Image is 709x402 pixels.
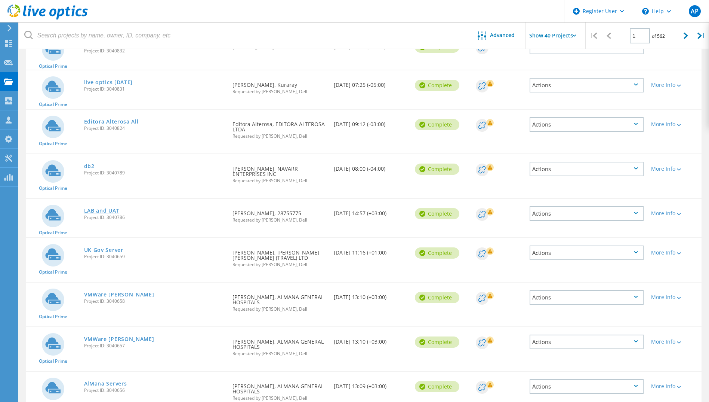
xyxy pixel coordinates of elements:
[84,49,225,53] span: Project ID: 3040832
[415,80,459,91] div: Complete
[39,314,67,319] span: Optical Prime
[530,206,644,221] div: Actions
[415,292,459,303] div: Complete
[229,283,330,319] div: [PERSON_NAME], ALMANA GENERAL HOSPITALS
[39,186,67,191] span: Optical Prime
[84,388,225,393] span: Project ID: 3040656
[84,255,225,259] span: Project ID: 3040659
[84,336,154,342] a: VMWare [PERSON_NAME]
[39,64,67,68] span: Optical Prime
[39,141,67,146] span: Optical Prime
[84,381,127,386] a: AlMana Servers
[415,208,459,219] div: Complete
[642,8,649,15] svg: \n
[530,379,644,394] div: Actions
[232,134,326,138] span: Requested by [PERSON_NAME], Dell
[651,250,698,255] div: More Info
[691,8,699,14] span: AP
[330,327,411,352] div: [DATE] 13:10 (+03:00)
[232,396,326,401] span: Requested by [PERSON_NAME], Dell
[84,299,225,304] span: Project ID: 3040658
[229,199,330,230] div: [PERSON_NAME], 28755775
[330,283,411,307] div: [DATE] 13:10 (+03:00)
[84,208,120,213] a: LAB and UAT
[39,231,67,235] span: Optical Prime
[232,351,326,356] span: Requested by [PERSON_NAME], Dell
[232,218,326,222] span: Requested by [PERSON_NAME], Dell
[84,164,95,169] a: db2
[229,70,330,101] div: [PERSON_NAME], Kuraray
[84,87,225,91] span: Project ID: 3040831
[84,171,225,175] span: Project ID: 3040789
[651,339,698,344] div: More Info
[415,119,459,130] div: Complete
[84,80,133,85] a: live optics [DATE]
[232,307,326,311] span: Requested by [PERSON_NAME], Dell
[530,78,644,92] div: Actions
[490,33,515,38] span: Advanced
[651,82,698,88] div: More Info
[651,166,698,171] div: More Info
[84,215,225,220] span: Project ID: 3040786
[651,211,698,216] div: More Info
[651,295,698,300] div: More Info
[530,117,644,132] div: Actions
[415,247,459,259] div: Complete
[330,110,411,134] div: [DATE] 09:12 (-03:00)
[229,154,330,191] div: [PERSON_NAME], NAVARR ENTERPRISES INC
[229,238,330,274] div: [PERSON_NAME], [PERSON_NAME] [PERSON_NAME] (TRAVEL) LTD
[330,199,411,223] div: [DATE] 14:57 (+03:00)
[229,110,330,146] div: Editora Alterosa, EDITORA ALTEROSA LTDA
[84,344,225,348] span: Project ID: 3040657
[84,119,139,124] a: Editora Alterosa All
[84,292,154,297] a: VMWare [PERSON_NAME]
[415,164,459,175] div: Complete
[232,179,326,183] span: Requested by [PERSON_NAME], Dell
[530,290,644,305] div: Actions
[39,270,67,274] span: Optical Prime
[586,22,601,49] div: |
[39,359,67,363] span: Optical Prime
[84,247,123,253] a: UK Gov Server
[330,238,411,263] div: [DATE] 11:16 (+01:00)
[19,22,466,49] input: Search projects by name, owner, ID, company, etc
[7,16,88,21] a: Live Optics Dashboard
[651,384,698,389] div: More Info
[232,262,326,267] span: Requested by [PERSON_NAME], Dell
[652,33,665,39] span: of 562
[530,246,644,260] div: Actions
[232,89,326,94] span: Requested by [PERSON_NAME], Dell
[330,372,411,396] div: [DATE] 13:09 (+03:00)
[530,335,644,349] div: Actions
[229,327,330,363] div: [PERSON_NAME], ALMANA GENERAL HOSPITALS
[330,70,411,95] div: [DATE] 07:25 (-05:00)
[530,162,644,176] div: Actions
[415,381,459,392] div: Complete
[39,102,67,107] span: Optical Prime
[651,122,698,127] div: More Info
[694,22,709,49] div: |
[330,154,411,179] div: [DATE] 08:00 (-04:00)
[84,126,225,131] span: Project ID: 3040824
[415,336,459,348] div: Complete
